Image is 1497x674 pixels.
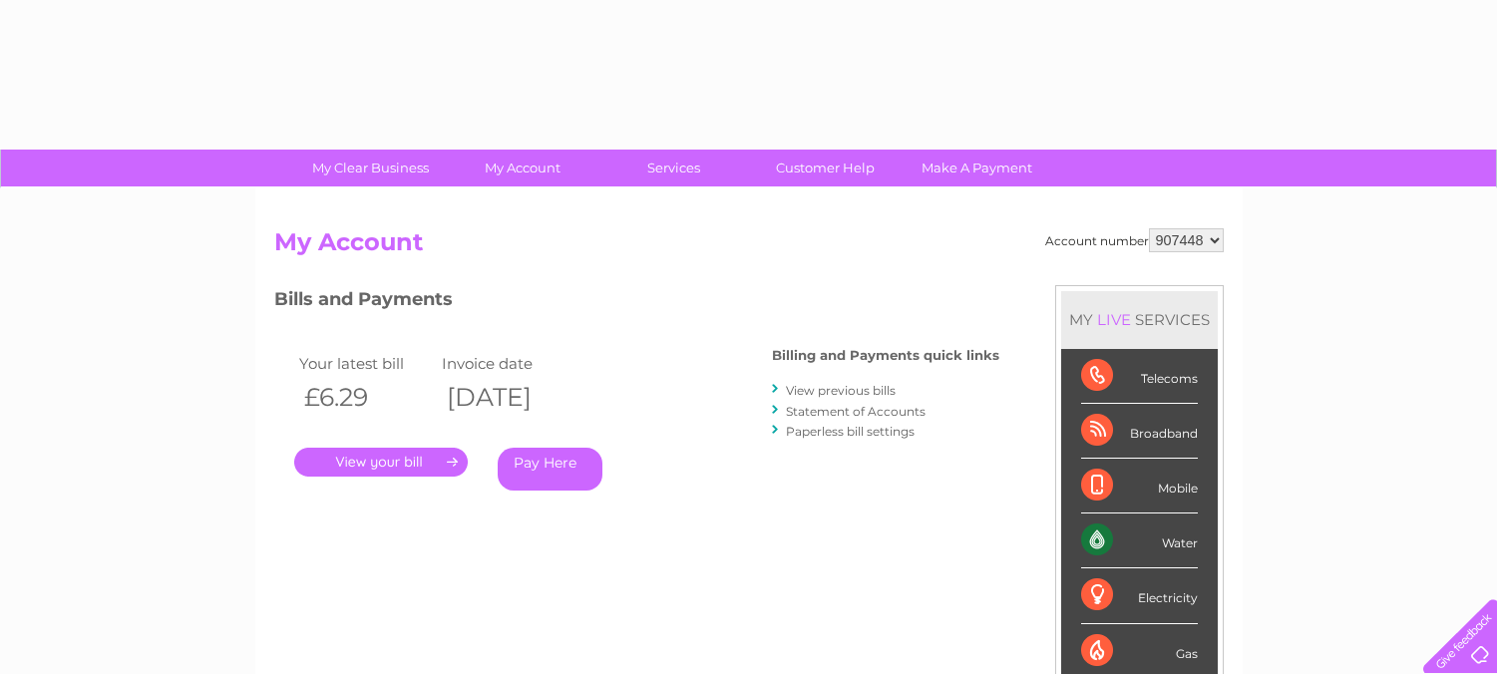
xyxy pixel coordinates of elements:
[591,150,756,186] a: Services
[440,150,604,186] a: My Account
[743,150,908,186] a: Customer Help
[294,448,468,477] a: .
[895,150,1059,186] a: Make A Payment
[294,377,438,418] th: £6.29
[1081,513,1198,568] div: Water
[288,150,453,186] a: My Clear Business
[437,350,580,377] td: Invoice date
[1061,291,1218,348] div: MY SERVICES
[1081,568,1198,623] div: Electricity
[498,448,602,491] a: Pay Here
[1081,404,1198,459] div: Broadband
[1081,349,1198,404] div: Telecoms
[1093,310,1135,329] div: LIVE
[1081,459,1198,513] div: Mobile
[786,404,926,419] a: Statement of Accounts
[274,228,1224,266] h2: My Account
[786,424,915,439] a: Paperless bill settings
[772,348,999,363] h4: Billing and Payments quick links
[786,383,896,398] a: View previous bills
[437,377,580,418] th: [DATE]
[1045,228,1224,252] div: Account number
[274,285,999,320] h3: Bills and Payments
[294,350,438,377] td: Your latest bill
